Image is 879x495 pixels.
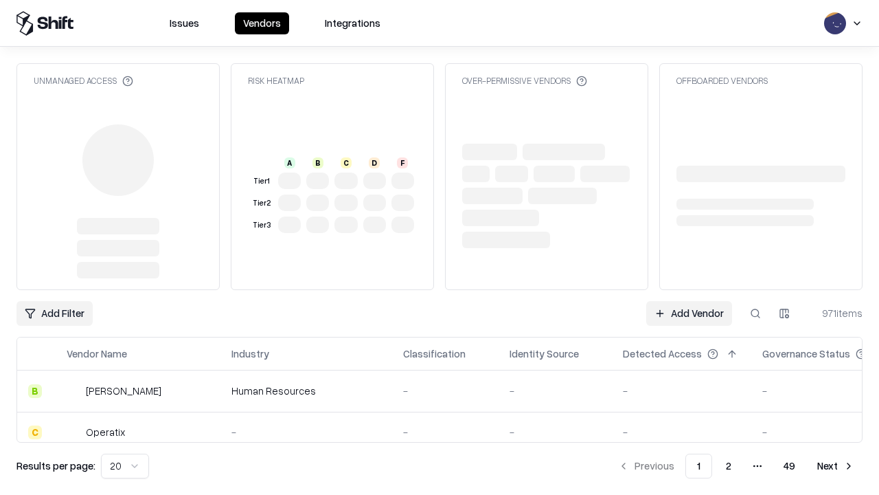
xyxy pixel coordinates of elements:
[510,384,601,398] div: -
[773,454,806,478] button: 49
[610,454,863,478] nav: pagination
[809,454,863,478] button: Next
[16,301,93,326] button: Add Filter
[28,426,42,439] div: C
[462,75,587,87] div: Over-Permissive Vendors
[251,197,273,209] div: Tier 2
[762,346,850,361] div: Governance Status
[403,425,488,439] div: -
[623,384,740,398] div: -
[341,157,352,168] div: C
[67,426,80,439] img: Operatix
[34,75,133,87] div: Unmanaged Access
[510,346,579,361] div: Identity Source
[248,75,304,87] div: Risk Heatmap
[284,157,295,168] div: A
[231,384,381,398] div: Human Resources
[685,454,712,478] button: 1
[67,346,127,361] div: Vendor Name
[397,157,408,168] div: F
[231,346,269,361] div: Industry
[317,12,389,34] button: Integrations
[28,384,42,398] div: B
[646,301,732,326] a: Add Vendor
[86,425,125,439] div: Operatix
[251,219,273,231] div: Tier 3
[161,12,207,34] button: Issues
[403,346,466,361] div: Classification
[86,384,161,398] div: [PERSON_NAME]
[369,157,380,168] div: D
[251,175,273,187] div: Tier 1
[312,157,323,168] div: B
[623,425,740,439] div: -
[623,346,702,361] div: Detected Access
[231,425,381,439] div: -
[808,306,863,320] div: 971 items
[16,459,95,473] p: Results per page:
[510,425,601,439] div: -
[676,75,768,87] div: Offboarded Vendors
[67,384,80,398] img: Deel
[403,384,488,398] div: -
[235,12,289,34] button: Vendors
[715,454,742,478] button: 2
